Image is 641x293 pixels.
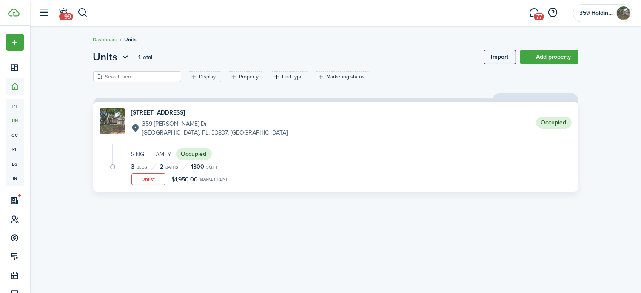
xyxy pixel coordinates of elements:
[93,49,131,65] button: Open menu
[200,177,228,181] small: Market rent
[142,119,288,128] p: 359 [PERSON_NAME] Dr
[199,73,216,80] filter-tag-label: Display
[176,148,212,160] status: Occupied
[131,108,288,117] h4: [STREET_ADDRESS]
[282,73,303,80] filter-tag-label: Unit type
[315,71,370,82] filter-tag: Open filter
[160,162,164,171] span: 2
[6,142,24,157] a: kl
[93,49,118,65] span: Units
[8,9,20,17] img: TenantCloud
[617,6,630,20] img: 359 Holdings, LLC
[100,108,125,134] img: Property avatar
[207,165,218,169] small: sq.ft
[36,5,52,21] button: Open sidebar
[271,71,308,82] filter-tag: Open filter
[484,50,516,64] a: Import
[526,2,542,24] a: Messaging
[228,71,264,82] filter-tag: Open filter
[142,128,288,137] p: [GEOGRAPHIC_DATA], FL, 33837, [GEOGRAPHIC_DATA]
[579,10,613,16] span: 359 Holdings, LLC
[131,162,135,171] span: 3
[520,50,578,64] a: Add property
[139,53,153,62] header-page-total: 1 Total
[6,113,24,128] a: un
[137,165,148,169] small: Beds
[239,73,259,80] filter-tag-label: Property
[77,6,88,20] button: Search
[6,171,24,186] a: in
[172,175,198,184] span: $1,950.00
[93,36,118,43] a: Dashboard
[6,34,24,51] button: Open menu
[59,13,73,20] span: +99
[131,173,165,185] button: Unlist
[191,162,205,171] span: 1300
[188,71,221,82] filter-tag: Open filter
[546,6,560,20] button: Open resource center
[6,157,24,171] a: eq
[536,117,572,129] status: Occupied
[166,165,179,169] small: Baths
[100,108,572,137] a: Property avatar[STREET_ADDRESS]359 [PERSON_NAME] Dr[GEOGRAPHIC_DATA], FL, 33837, [GEOGRAPHIC_DATA...
[6,99,24,113] a: pt
[93,49,131,65] button: Units
[125,36,137,43] span: Units
[6,128,24,142] a: oc
[55,2,71,24] a: Notifications
[327,73,365,80] filter-tag-label: Marketing status
[534,13,544,20] span: 77
[131,150,172,159] small: Single-Family
[103,73,178,81] input: Search here...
